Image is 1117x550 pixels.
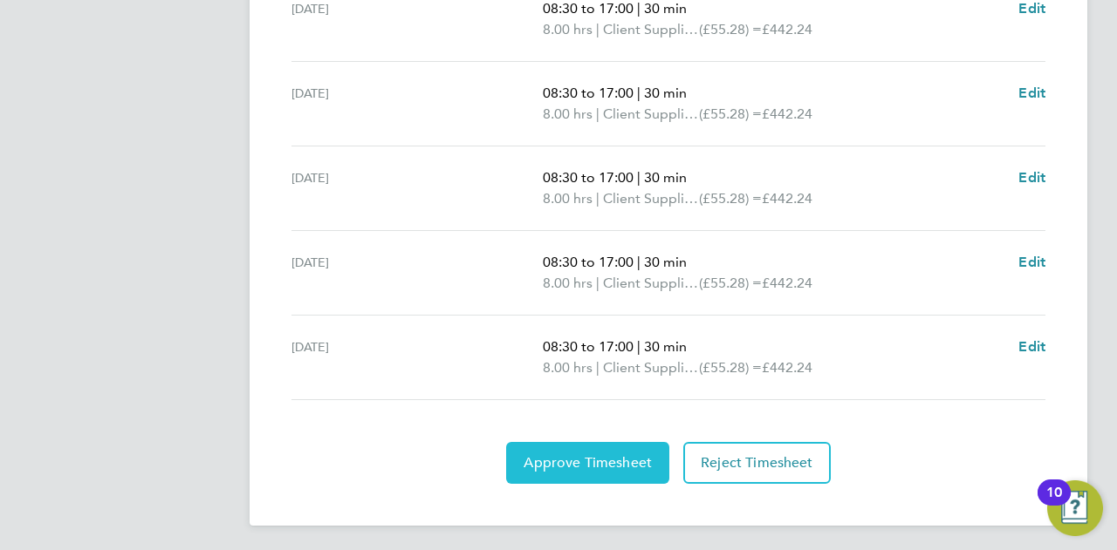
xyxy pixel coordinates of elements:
span: £442.24 [762,21,812,37]
button: Approve Timesheet [506,442,669,484]
span: | [637,254,641,270]
span: 08:30 to 17:00 [543,169,634,186]
div: [DATE] [291,83,543,125]
span: Client Supplied [603,273,699,294]
span: 08:30 to 17:00 [543,254,634,270]
span: 30 min [644,169,687,186]
span: 30 min [644,85,687,101]
span: (£55.28) = [699,21,762,37]
span: 30 min [644,254,687,270]
span: | [596,359,600,376]
span: 30 min [644,338,687,355]
span: Reject Timesheet [701,454,813,472]
span: £442.24 [762,275,812,291]
span: (£55.28) = [699,105,762,122]
div: 10 [1046,492,1062,515]
span: Edit [1018,254,1045,270]
span: £442.24 [762,359,812,376]
div: [DATE] [291,336,543,378]
span: (£55.28) = [699,275,762,291]
span: Approve Timesheet [524,454,652,472]
span: Edit [1018,169,1045,186]
span: | [637,338,641,355]
span: 8.00 hrs [543,190,593,207]
span: | [596,190,600,207]
span: £442.24 [762,105,812,122]
span: 8.00 hrs [543,359,593,376]
span: £442.24 [762,190,812,207]
span: 08:30 to 17:00 [543,85,634,101]
span: | [596,275,600,291]
span: (£55.28) = [699,359,762,376]
span: Edit [1018,85,1045,101]
span: Edit [1018,338,1045,355]
span: Client Supplied [603,188,699,209]
span: | [596,105,600,122]
span: Client Supplied [603,19,699,40]
span: Client Supplied [603,357,699,378]
a: Edit [1018,336,1045,357]
button: Reject Timesheet [683,442,831,484]
span: 8.00 hrs [543,105,593,122]
div: [DATE] [291,167,543,209]
span: | [637,85,641,101]
span: | [596,21,600,37]
span: | [637,169,641,186]
a: Edit [1018,83,1045,104]
div: [DATE] [291,252,543,294]
a: Edit [1018,252,1045,273]
button: Open Resource Center, 10 new notifications [1047,480,1103,536]
a: Edit [1018,167,1045,188]
span: Client Supplied [603,104,699,125]
span: 8.00 hrs [543,21,593,37]
span: (£55.28) = [699,190,762,207]
span: 8.00 hrs [543,275,593,291]
span: 08:30 to 17:00 [543,338,634,355]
